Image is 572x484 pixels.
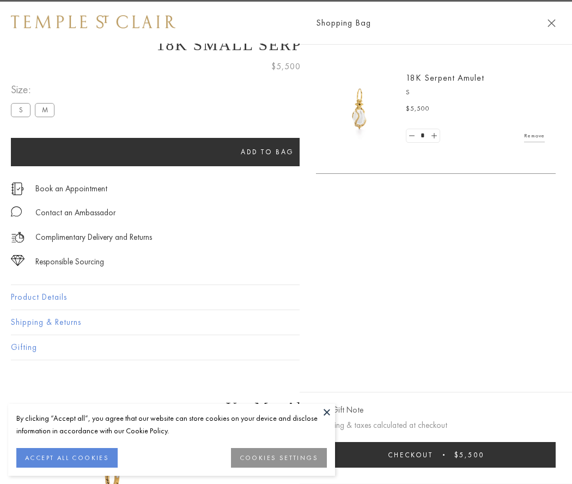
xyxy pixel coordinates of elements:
span: $5,500 [271,59,301,74]
img: icon_appointment.svg [11,183,24,195]
label: S [11,103,31,117]
a: 18K Serpent Amulet [406,72,484,83]
button: Gifting [11,335,561,360]
span: $5,500 [406,104,430,114]
button: Product Details [11,285,561,310]
h3: You May Also Like [27,399,545,416]
span: Checkout [388,450,433,459]
img: icon_delivery.svg [11,231,25,244]
button: COOKIES SETTINGS [231,448,327,468]
button: Add to bag [11,138,524,166]
p: S [406,87,545,98]
span: Size: [11,81,59,99]
button: Shipping & Returns [11,310,561,335]
button: Add Gift Note [316,403,363,417]
button: ACCEPT ALL COOKIES [16,448,118,468]
span: Add to bag [241,147,294,156]
img: Temple St. Clair [11,15,175,28]
p: Complimentary Delivery and Returns [35,231,152,244]
button: Close Shopping Bag [547,19,556,27]
a: Set quantity to 0 [406,129,417,143]
span: Shopping Bag [316,16,371,30]
span: $5,500 [454,450,484,459]
img: MessageIcon-01_2.svg [11,206,22,217]
div: By clicking “Accept all”, you agree that our website can store cookies on your device and disclos... [16,412,327,437]
h1: 18K Small Serpent Amulet [11,35,561,54]
a: Set quantity to 2 [428,129,439,143]
div: Contact an Ambassador [35,206,115,220]
a: Book an Appointment [35,183,107,195]
img: P51836-E11SERPPV [327,76,392,142]
p: Shipping & taxes calculated at checkout [316,419,556,432]
img: icon_sourcing.svg [11,255,25,266]
a: Remove [524,130,545,142]
div: Responsible Sourcing [35,255,104,269]
button: Checkout $5,500 [316,442,556,468]
label: M [35,103,54,117]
